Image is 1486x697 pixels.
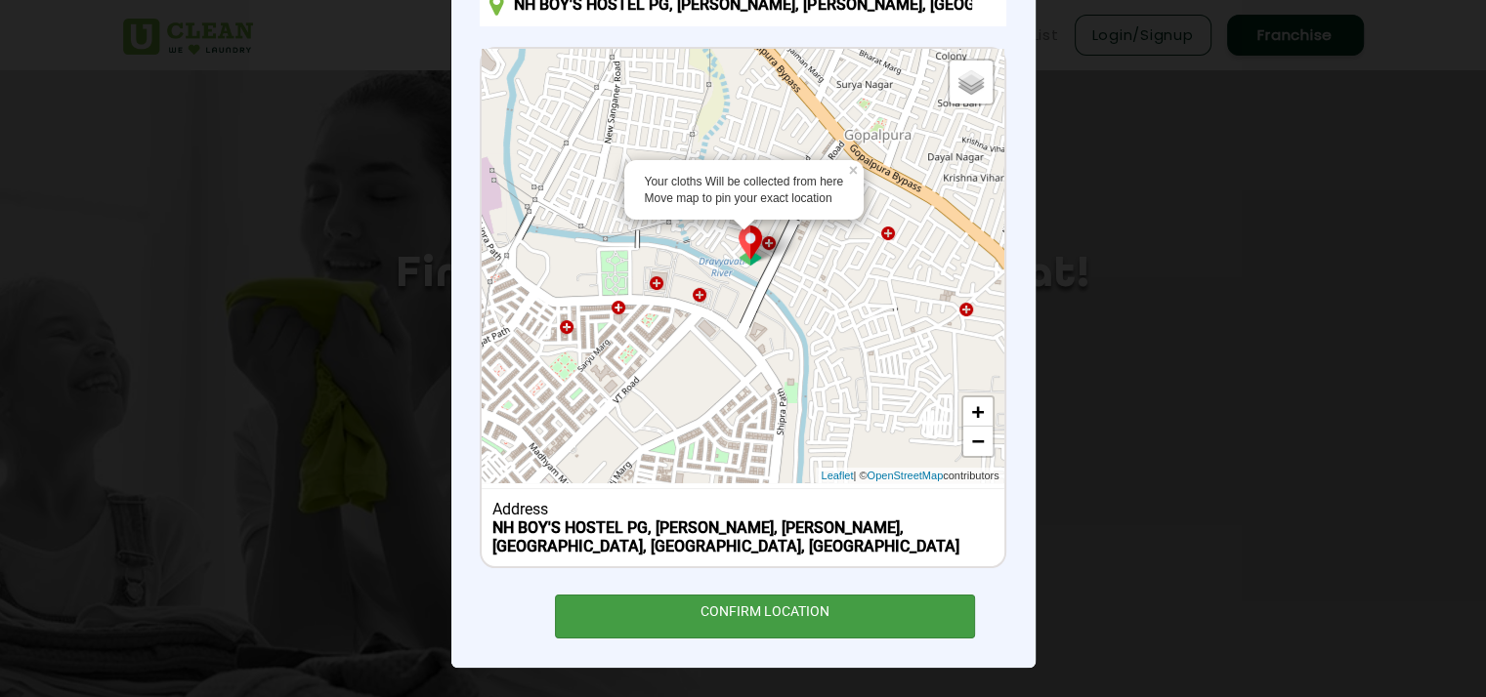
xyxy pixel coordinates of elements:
a: OpenStreetMap [867,468,943,484]
a: Layers [950,61,993,103]
b: NH BOY'S HOSTEL PG, [PERSON_NAME], [PERSON_NAME], [GEOGRAPHIC_DATA], [GEOGRAPHIC_DATA], [GEOGRAPH... [492,518,959,555]
a: × [846,160,864,174]
div: Address [492,500,994,518]
div: Your cloths Will be collected from here Move map to pin your exact location [644,174,844,207]
div: CONFIRM LOCATION [555,594,976,638]
a: Leaflet [821,468,853,484]
a: Zoom out [963,427,993,456]
a: Zoom in [963,397,993,427]
div: | © contributors [816,468,1003,484]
